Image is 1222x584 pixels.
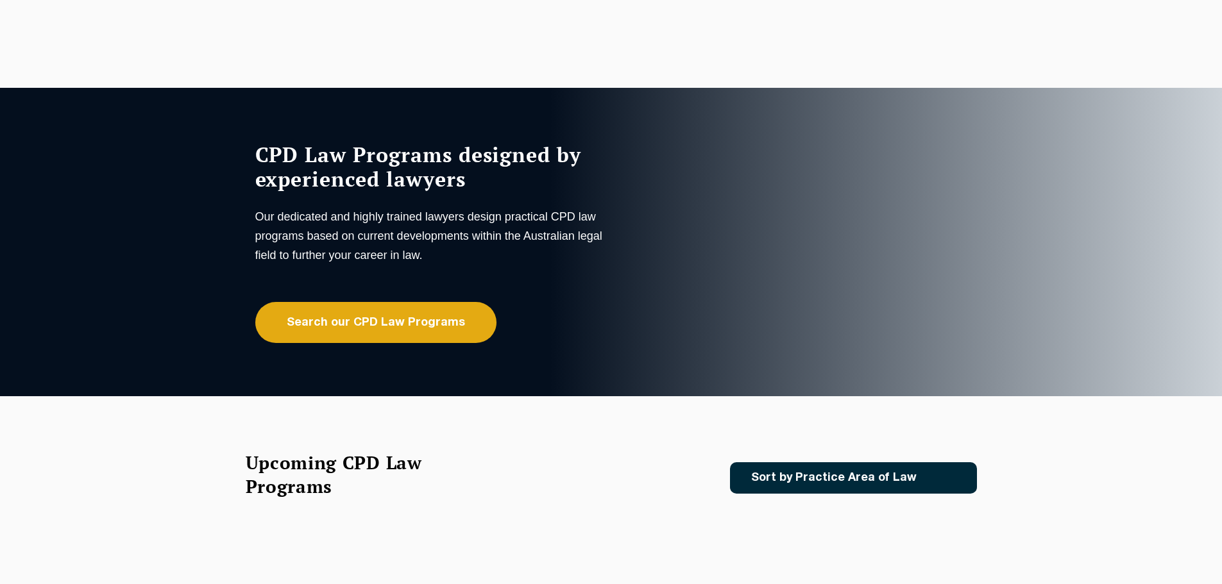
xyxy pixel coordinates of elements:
h1: CPD Law Programs designed by experienced lawyers [255,142,608,191]
img: Icon [937,472,952,483]
h2: Upcoming CPD Law Programs [246,451,454,498]
a: Sort by Practice Area of Law [730,462,977,494]
p: Our dedicated and highly trained lawyers design practical CPD law programs based on current devel... [255,207,608,265]
a: Search our CPD Law Programs [255,302,496,343]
